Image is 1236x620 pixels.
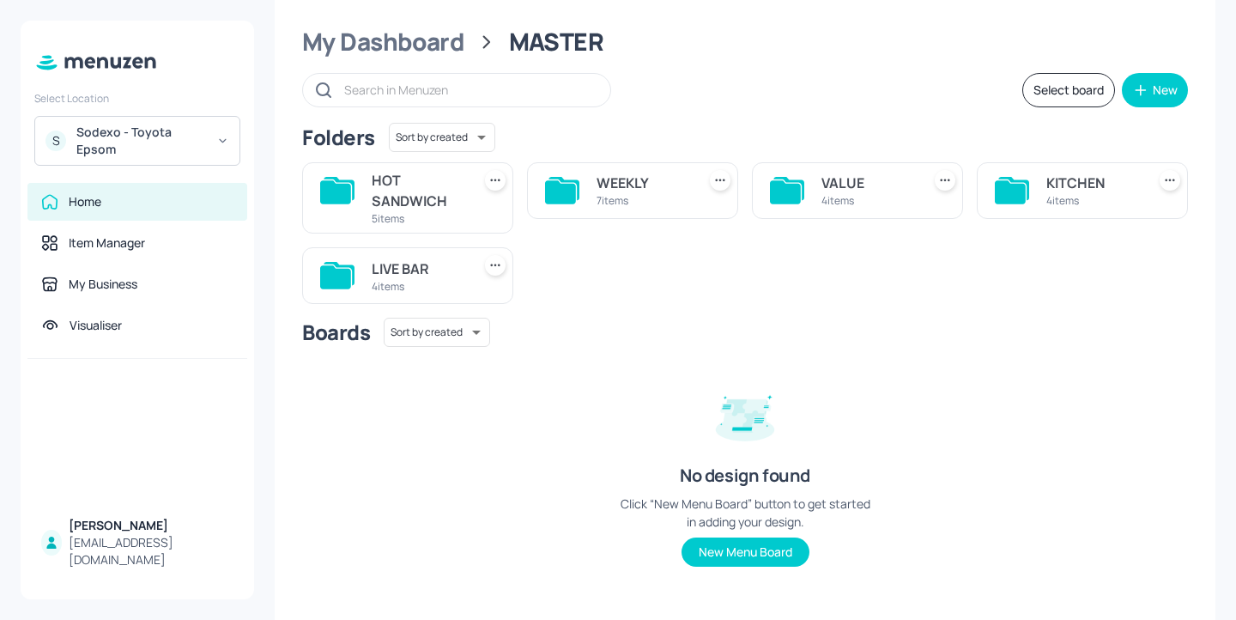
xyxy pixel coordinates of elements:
[1022,73,1115,107] button: Select board
[384,315,490,350] div: Sort by created
[372,279,464,294] div: 4 items
[69,234,145,252] div: Item Manager
[821,173,914,193] div: VALUE
[69,517,233,534] div: [PERSON_NAME]
[1046,193,1139,208] div: 4 items
[1153,84,1178,96] div: New
[70,317,122,334] div: Visualiser
[76,124,206,158] div: Sodexo - Toyota Epsom
[702,371,788,457] img: design-empty
[69,276,137,293] div: My Business
[389,120,495,155] div: Sort by created
[302,124,375,151] div: Folders
[45,131,66,151] div: S
[344,77,593,102] input: Search in Menuzen
[1122,73,1188,107] button: New
[821,193,914,208] div: 4 items
[69,534,233,568] div: [EMAIL_ADDRESS][DOMAIN_NAME]
[682,538,809,567] button: New Menu Board
[302,27,464,58] div: My Dashboard
[597,193,689,208] div: 7 items
[1046,173,1139,193] div: KITCHEN
[509,27,604,58] div: MASTER
[372,170,464,211] div: HOT SANDWICH
[372,258,464,279] div: LIVE BAR
[616,495,874,531] div: Click “New Menu Board” button to get started in adding your design.
[597,173,689,193] div: WEEKLY
[34,91,240,106] div: Select Location
[302,319,370,346] div: Boards
[680,464,810,488] div: No design found
[372,211,464,226] div: 5 items
[69,193,101,210] div: Home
